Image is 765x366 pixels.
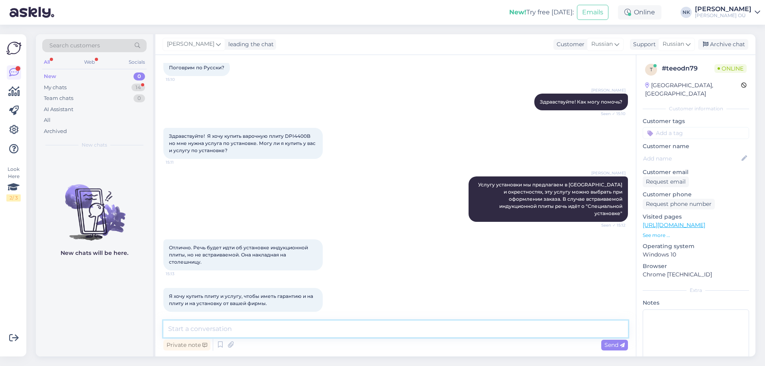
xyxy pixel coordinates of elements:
div: Customer [553,40,585,49]
div: AI Assistant [44,106,73,114]
div: All [44,116,51,124]
div: [PERSON_NAME] [695,6,751,12]
a: [PERSON_NAME][PERSON_NAME] OÜ [695,6,760,19]
div: Request phone number [643,199,715,209]
p: Visited pages [643,213,749,221]
p: Browser [643,262,749,270]
span: Online [714,64,747,73]
span: Seen ✓ 15:10 [596,111,626,117]
div: 14 [131,84,145,92]
span: 15:13 [166,271,196,277]
span: Здравствуйте! Я хочу купить варочную плиту DPI4400B но мне нужна услуга по установке. Могу ли я к... [169,133,317,153]
span: Russian [591,40,613,49]
p: Customer tags [643,117,749,125]
span: Send [604,341,625,348]
span: Услугу установки мы предлагаем в [GEOGRAPHIC_DATA] и окрестностях, эту услугу можно выбрать при о... [478,182,624,216]
span: Search customers [49,41,100,50]
div: Private note [163,340,210,350]
p: Customer phone [643,190,749,199]
div: Web [82,57,96,67]
div: Archived [44,127,67,135]
div: leading the chat [225,40,274,49]
div: Team chats [44,94,73,102]
input: Add a tag [643,127,749,139]
span: Russian [663,40,684,49]
span: New chats [82,141,107,149]
div: Customer information [643,105,749,112]
span: [PERSON_NAME] [591,87,626,93]
div: NK [681,7,692,18]
span: Seen ✓ 15:12 [596,222,626,228]
span: 15:11 [166,159,196,165]
span: 15:14 [166,312,196,318]
span: [PERSON_NAME] [591,170,626,176]
p: Customer name [643,142,749,151]
div: Look Here [6,166,21,202]
span: t [650,67,653,72]
span: [PERSON_NAME] [167,40,214,49]
div: New [44,72,56,80]
span: Поговрим по Русски? [169,65,224,70]
p: Customer email [643,168,749,176]
div: Support [630,40,656,49]
img: Askly Logo [6,41,22,56]
div: 0 [133,72,145,80]
input: Add name [643,154,740,163]
p: Chrome [TECHNICAL_ID] [643,270,749,279]
p: Notes [643,299,749,307]
a: [URL][DOMAIN_NAME] [643,221,705,229]
div: Online [618,5,661,20]
img: No chats [36,170,153,242]
b: New! [509,8,526,16]
span: Отлично. Речь будет идти об установке индукционной плиты, но не встраиваемой. Она накладная на ст... [169,245,309,265]
div: All [42,57,51,67]
button: Emails [577,5,608,20]
p: See more ... [643,232,749,239]
span: Здравствуйте! Как могу помочь? [540,99,622,105]
p: Operating system [643,242,749,251]
span: 15:10 [166,76,196,82]
div: 0 [133,94,145,102]
div: Archive chat [698,39,748,50]
div: # teeodn79 [662,64,714,73]
p: Windows 10 [643,251,749,259]
span: Я хочу купить плиту и услугу, чтобы иметь гарантию и на плиту и на установку от вашей фирмы. [169,293,314,306]
div: Socials [127,57,147,67]
div: Extra [643,287,749,294]
div: Try free [DATE]: [509,8,574,17]
p: New chats will be here. [61,249,128,257]
div: 2 / 3 [6,194,21,202]
div: [PERSON_NAME] OÜ [695,12,751,19]
div: My chats [44,84,67,92]
div: [GEOGRAPHIC_DATA], [GEOGRAPHIC_DATA] [645,81,741,98]
div: Request email [643,176,689,187]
